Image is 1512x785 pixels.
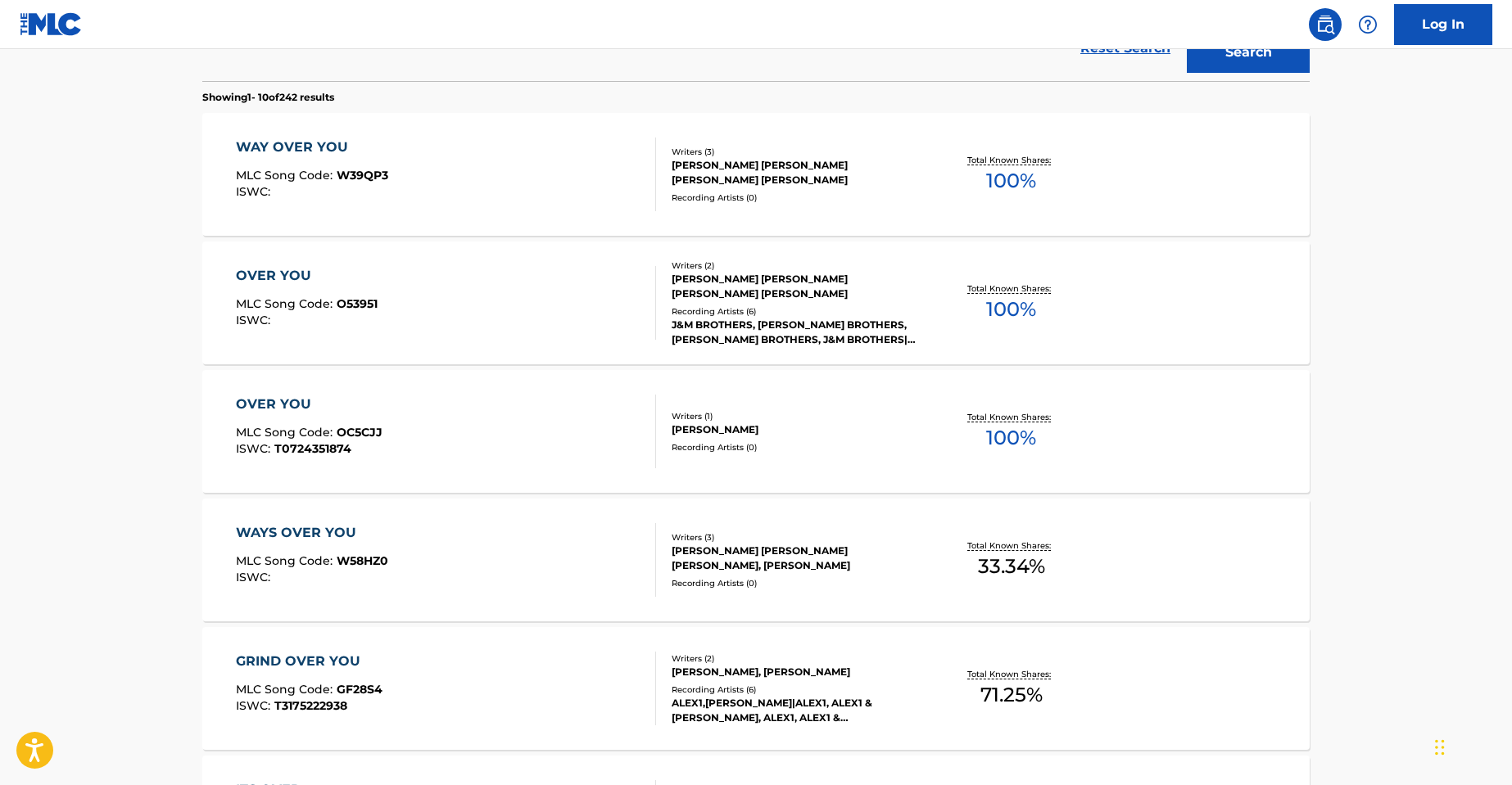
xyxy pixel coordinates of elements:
[337,553,388,568] span: W58HZ0
[236,296,337,311] span: MLC Song Code :
[202,90,334,105] p: Showing 1 - 10 of 242 results
[967,668,1055,680] p: Total Known Shares:
[980,680,1043,710] span: 71.25 %
[672,318,919,347] div: J&M BROTHERS, [PERSON_NAME] BROTHERS, [PERSON_NAME] BROTHERS, J&M BROTHERS|[PERSON_NAME], J&M BRO...
[236,395,383,414] div: OVER YOU
[967,539,1055,552] p: Total Known Shares:
[986,295,1036,324] span: 100 %
[236,652,383,671] div: GRIND OVER YOU
[1430,706,1512,785] iframe: Chat Widget
[986,166,1036,196] span: 100 %
[202,370,1310,493] a: OVER YOUMLC Song Code:OC5CJJISWC:T0724351874Writers (1)[PERSON_NAME]Recording Artists (0)Total Kn...
[236,266,378,286] div: OVER YOU
[672,272,919,301] div: [PERSON_NAME] [PERSON_NAME] [PERSON_NAME] [PERSON_NAME]
[672,192,919,204] div: Recording Artists ( 0 )
[236,523,388,543] div: WAYS OVER YOU
[672,259,919,272] div: Writers ( 2 )
[236,570,274,584] span: ISWC :
[1309,8,1342,41] a: Public Search
[202,241,1310,364] a: OVER YOUMLC Song Code:O53951ISWC:Writers (2)[PERSON_NAME] [PERSON_NAME] [PERSON_NAME] [PERSON_NAM...
[236,313,274,327] span: ISWC :
[672,305,919,318] div: Recording Artists ( 6 )
[236,168,337,183] span: MLC Song Code :
[672,577,919,589] div: Recording Artists ( 0 )
[337,682,383,697] span: GF28S4
[672,441,919,453] div: Recording Artists ( 0 )
[236,698,274,713] span: ISWC :
[236,184,274,199] span: ISWC :
[337,168,388,183] span: W39QP3
[1394,4,1492,45] a: Log In
[236,682,337,697] span: MLC Song Code :
[236,138,388,157] div: WAY OVER YOU
[236,425,337,440] span: MLC Song Code :
[202,499,1310,621] a: WAYS OVER YOUMLC Song Code:W58HZ0ISWC:Writers (3)[PERSON_NAME] [PERSON_NAME] [PERSON_NAME], [PERS...
[1187,32,1310,73] button: Search
[967,411,1055,423] p: Total Known Shares:
[274,441,351,456] span: T0724351874
[236,553,337,568] span: MLC Song Code :
[274,698,347,713] span: T3175222938
[967,154,1055,166] p: Total Known Shares:
[672,696,919,725] div: ALEX1,[PERSON_NAME]|ALEX1, ALEX1 & [PERSON_NAME], ALEX1, ALEX1 & [PERSON_NAME]
[967,282,1055,295] p: Total Known Shares:
[1435,723,1445,772] div: Drag
[672,422,919,437] div: [PERSON_NAME]
[986,423,1036,453] span: 100 %
[672,158,919,187] div: [PERSON_NAME] [PERSON_NAME] [PERSON_NAME] [PERSON_NAME]
[672,146,919,158] div: Writers ( 3 )
[672,665,919,679] div: [PERSON_NAME], [PERSON_NAME]
[672,683,919,696] div: Recording Artists ( 6 )
[672,410,919,422] div: Writers ( 1 )
[1351,8,1384,41] div: Help
[337,296,378,311] span: O53951
[202,627,1310,750] a: GRIND OVER YOUMLC Song Code:GF28S4ISWC:T3175222938Writers (2)[PERSON_NAME], [PERSON_NAME]Recordin...
[672,531,919,544] div: Writers ( 3 )
[1358,15,1378,34] img: help
[202,113,1310,236] a: WAY OVER YOUMLC Song Code:W39QP3ISWC:Writers (3)[PERSON_NAME] [PERSON_NAME] [PERSON_NAME] [PERSON...
[20,12,83,36] img: MLC Logo
[1315,15,1335,34] img: search
[236,441,274,456] span: ISWC :
[672,652,919,665] div: Writers ( 2 )
[672,544,919,573] div: [PERSON_NAME] [PERSON_NAME] [PERSON_NAME], [PERSON_NAME]
[978,552,1045,581] span: 33.34 %
[337,425,383,440] span: OC5CJJ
